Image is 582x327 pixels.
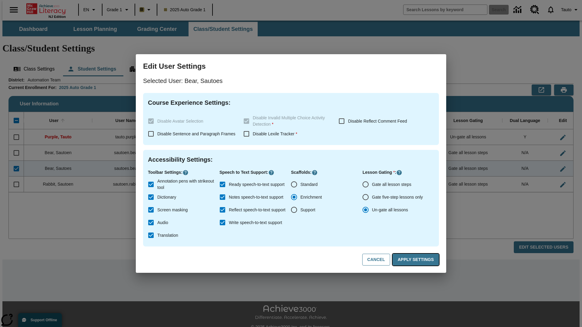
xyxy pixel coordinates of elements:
[143,76,439,86] p: Selected User: Bear, Sautoes
[143,61,439,71] h3: Edit User Settings
[229,220,282,226] span: Write speech-to-text support
[253,115,325,127] span: Disable Invalid Multiple Choice Activity Detection
[157,178,215,191] span: Annotation pens with strikeout tool
[372,207,408,213] span: Un-gate all lessons
[396,170,402,176] button: Click here to know more about
[312,170,318,176] button: Click here to know more about
[229,181,285,188] span: Ready speech-to-text support
[372,194,423,200] span: Gate five-step lessons only
[157,194,176,200] span: Dictionary
[240,115,334,127] label: These settings are specific to individual classes. To see these settings or make changes, please ...
[145,115,239,127] label: These settings are specific to individual classes. To see these settings or make changes, please ...
[229,194,283,200] span: Notes speech-to-text support
[253,131,297,136] span: Disable Lexile Tracker
[300,194,322,200] span: Enrichment
[363,169,434,176] p: Lesson Gating :
[157,232,178,239] span: Translation
[148,155,434,164] h4: Accessibility Settings :
[300,207,315,213] span: Support
[268,170,274,176] button: Click here to know more about
[148,98,434,107] h4: Course Experience Settings :
[157,207,188,213] span: Screen masking
[291,169,363,176] p: Scaffolds :
[229,207,286,213] span: Reflect speech-to-text support
[182,170,189,176] button: Click here to know more about
[157,131,236,136] span: Disable Sentence and Paragraph Frames
[219,169,291,176] p: Speech to Text Support :
[372,181,411,188] span: Gate all lesson steps
[157,220,168,226] span: Audio
[300,181,318,188] span: Standard
[362,254,390,266] button: Cancel
[157,119,203,124] span: Disable Avatar Selection
[148,169,219,176] p: Toolbar Settings :
[393,254,439,266] button: Apply Settings
[348,119,407,124] span: Disable Reflect Comment Feed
